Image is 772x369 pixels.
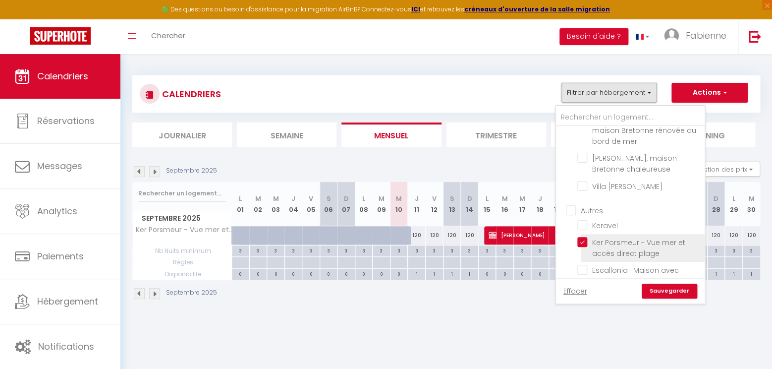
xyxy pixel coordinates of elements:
[320,246,337,255] div: 3
[415,194,419,203] abbr: J
[291,194,295,203] abbr: J
[320,269,337,278] div: 0
[426,246,443,255] div: 3
[549,182,566,226] th: 19
[496,182,514,226] th: 16
[714,194,718,203] abbr: D
[742,182,760,226] th: 30
[302,246,320,255] div: 3
[514,246,531,255] div: 3
[671,83,748,103] button: Actions
[134,226,233,234] span: Ker Porsmeur - Vue mer et accès direct plage
[461,182,479,226] th: 14
[390,182,408,226] th: 10
[133,257,231,268] span: Règles
[132,123,232,147] li: Journalier
[408,182,426,226] th: 11
[664,28,679,43] img: ...
[411,5,420,13] strong: ICI
[408,246,425,255] div: 3
[486,194,489,203] abbr: L
[232,269,249,278] div: 0
[37,115,95,127] span: Réservations
[408,269,425,278] div: 1
[273,194,278,203] abbr: M
[443,246,461,255] div: 3
[232,182,250,226] th: 01
[355,269,373,278] div: 0
[749,30,761,43] img: logout
[555,105,706,305] div: Filtrer par hébergement
[337,246,355,255] div: 3
[531,182,549,226] th: 18
[379,194,385,203] abbr: M
[355,246,373,255] div: 3
[37,295,98,307] span: Hébergement
[166,288,217,298] p: Septembre 2025
[538,194,542,203] abbr: J
[531,269,549,278] div: 0
[373,269,390,278] div: 0
[133,246,231,256] span: Nb Nuits minimum
[592,238,685,258] span: Ker Porsmeur - Vue mer et accès direct plage
[592,153,677,174] span: [PERSON_NAME], maison Bretonne chaleureuse
[748,194,754,203] abbr: M
[309,194,313,203] abbr: V
[239,194,242,203] abbr: L
[708,246,725,255] div: 3
[37,250,84,262] span: Paiements
[337,269,355,278] div: 0
[686,162,760,177] button: Gestion des prix
[513,182,531,226] th: 17
[549,269,566,278] div: 0
[284,182,302,226] th: 04
[237,123,336,147] li: Semaine
[373,182,390,226] th: 09
[514,269,531,278] div: 0
[396,194,402,203] abbr: M
[496,246,513,255] div: 3
[479,269,496,278] div: 0
[592,115,696,146] span: [PERSON_NAME], Charmante maison Bretonne rénovée au bord de mer
[320,182,337,226] th: 06
[461,226,479,245] div: 120
[390,246,408,255] div: 3
[443,269,461,278] div: 1
[249,182,267,226] th: 02
[461,246,478,255] div: 3
[519,194,525,203] abbr: M
[551,123,651,147] li: Tâches
[302,269,320,278] div: 0
[166,166,217,176] p: Septembre 2025
[37,160,82,172] span: Messages
[707,226,725,245] div: 120
[708,269,725,278] div: 1
[743,269,760,278] div: 1
[390,269,408,278] div: 0
[362,194,365,203] abbr: L
[461,269,478,278] div: 1
[138,184,226,202] input: Rechercher un logement...
[38,340,94,353] span: Notifications
[8,4,38,34] button: Ouvrir le widget de chat LiveChat
[464,5,610,13] a: créneaux d'ouverture de la salle migration
[426,226,443,245] div: 120
[489,226,566,245] span: [PERSON_NAME]
[144,19,193,54] a: Chercher
[232,246,249,255] div: 3
[432,194,437,203] abbr: V
[479,246,496,255] div: 3
[426,182,443,226] th: 12
[30,27,91,45] img: Super Booking
[467,194,472,203] abbr: D
[133,269,231,280] span: Disponibilité
[408,226,426,245] div: 120
[743,246,760,255] div: 3
[443,182,461,226] th: 13
[250,269,267,278] div: 0
[531,246,549,255] div: 3
[151,30,185,41] span: Chercher
[267,182,285,226] th: 03
[592,221,618,231] span: Keravel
